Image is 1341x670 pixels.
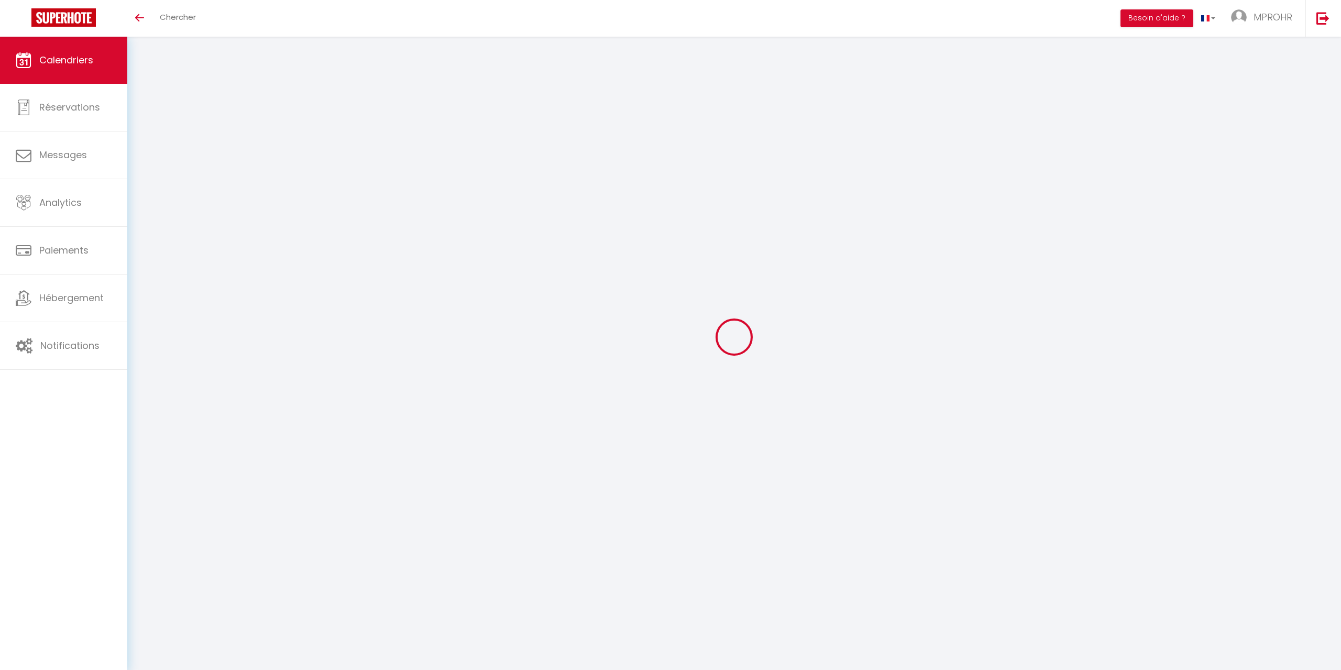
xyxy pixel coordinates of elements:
[1231,9,1247,25] img: ...
[160,12,196,23] span: Chercher
[1316,12,1329,25] img: logout
[31,8,96,27] img: Super Booking
[39,244,89,257] span: Paiements
[39,291,104,304] span: Hébergement
[39,196,82,209] span: Analytics
[39,101,100,114] span: Réservations
[1120,9,1193,27] button: Besoin d'aide ?
[39,53,93,67] span: Calendriers
[39,148,87,161] span: Messages
[1254,10,1292,24] span: MPROHR
[40,339,100,352] span: Notifications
